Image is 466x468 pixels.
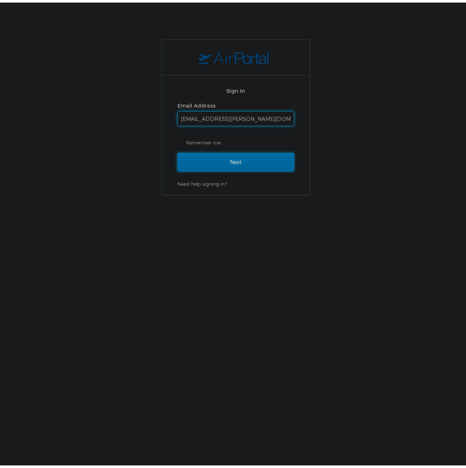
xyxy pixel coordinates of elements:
img: logo [199,48,273,62]
input: Next [177,150,294,169]
h2: Sign In [177,84,294,92]
label: Remember me [177,135,294,146]
label: Email Address [177,100,215,106]
a: Need help signing in? [177,178,227,184]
